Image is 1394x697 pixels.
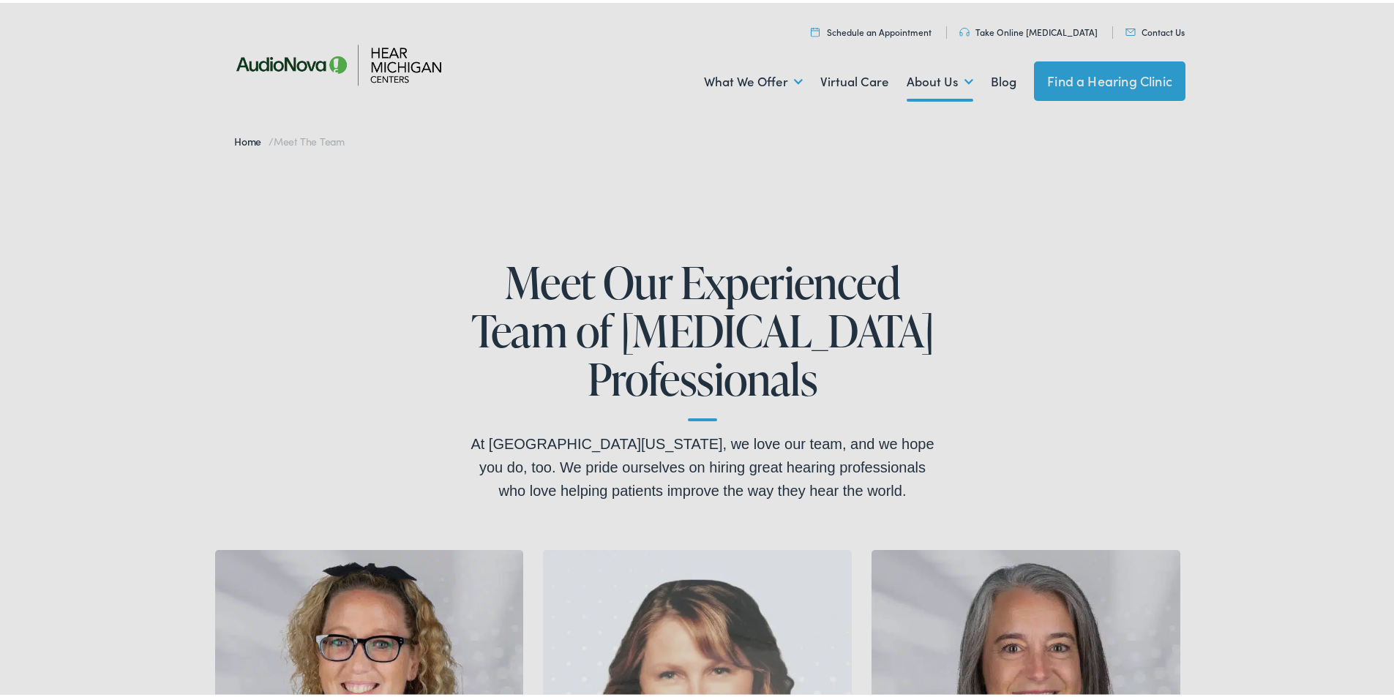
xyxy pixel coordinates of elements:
[991,52,1016,106] a: Blog
[1125,26,1136,33] img: utility icon
[274,131,345,146] span: Meet the Team
[811,24,820,34] img: utility icon
[811,23,932,35] a: Schedule an Appointment
[959,25,970,34] img: utility icon
[820,52,889,106] a: Virtual Care
[468,255,937,418] h1: Meet Our Experienced Team of [MEDICAL_DATA] Professionals
[959,23,1098,35] a: Take Online [MEDICAL_DATA]
[234,131,345,146] span: /
[1125,23,1185,35] a: Contact Us
[1034,59,1185,98] a: Find a Hearing Clinic
[907,52,973,106] a: About Us
[468,429,937,500] div: At [GEOGRAPHIC_DATA][US_STATE], we love our team, and we hope you do, too. We pride ourselves on ...
[704,52,803,106] a: What We Offer
[234,131,269,146] a: Home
